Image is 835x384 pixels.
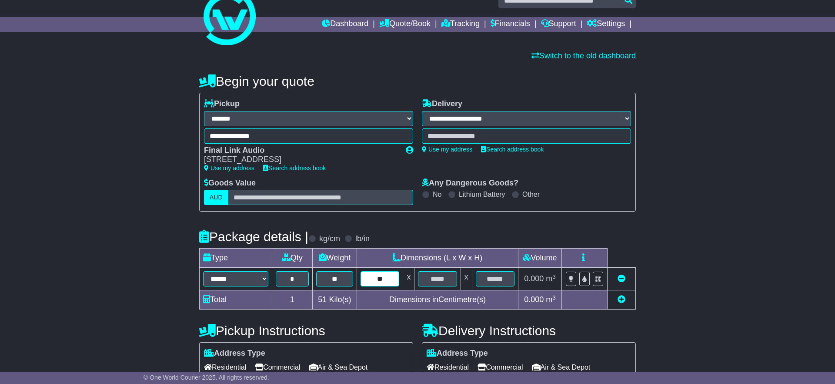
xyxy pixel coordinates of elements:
span: Residential [427,360,469,374]
a: Search address book [263,165,326,172]
span: 51 [318,295,327,304]
span: m [546,295,556,304]
td: Dimensions in Centimetre(s) [357,290,518,310]
a: Financials [491,17,530,32]
a: Settings [587,17,625,32]
td: Volume [518,249,561,268]
h4: Delivery Instructions [422,323,636,338]
h4: Pickup Instructions [199,323,413,338]
a: Tracking [441,17,480,32]
td: Total [200,290,272,310]
td: Weight [312,249,357,268]
a: Remove this item [618,274,625,283]
span: 0.000 [524,295,544,304]
div: [STREET_ADDRESS] [204,155,397,165]
div: Final Link Audio [204,146,397,155]
a: Switch to the old dashboard [531,51,636,60]
td: Kilo(s) [312,290,357,310]
span: Air & Sea Depot [532,360,591,374]
label: Other [522,190,540,199]
label: Address Type [427,349,488,358]
a: Search address book [481,146,544,153]
td: x [403,268,414,290]
sup: 3 [552,273,556,280]
span: 0.000 [524,274,544,283]
span: Commercial [255,360,300,374]
span: © One World Courier 2025. All rights reserved. [144,374,269,381]
label: AUD [204,190,228,205]
label: Address Type [204,349,265,358]
a: Add new item [618,295,625,304]
a: Quote/Book [379,17,431,32]
span: Commercial [478,360,523,374]
label: Goods Value [204,179,256,188]
label: Lithium Battery [459,190,505,199]
h4: Package details | [199,229,308,244]
span: Residential [204,360,246,374]
td: Type [200,249,272,268]
td: x [461,268,472,290]
label: kg/cm [319,234,340,244]
td: Qty [272,249,313,268]
a: Use my address [422,146,472,153]
td: 1 [272,290,313,310]
label: No [433,190,441,199]
a: Use my address [204,165,254,172]
sup: 3 [552,294,556,301]
a: Dashboard [322,17,368,32]
h4: Begin your quote [199,74,636,88]
a: Support [541,17,576,32]
label: Any Dangerous Goods? [422,179,518,188]
label: lb/in [355,234,370,244]
span: m [546,274,556,283]
span: Air & Sea Depot [309,360,368,374]
label: Pickup [204,99,240,109]
td: Dimensions (L x W x H) [357,249,518,268]
label: Delivery [422,99,462,109]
